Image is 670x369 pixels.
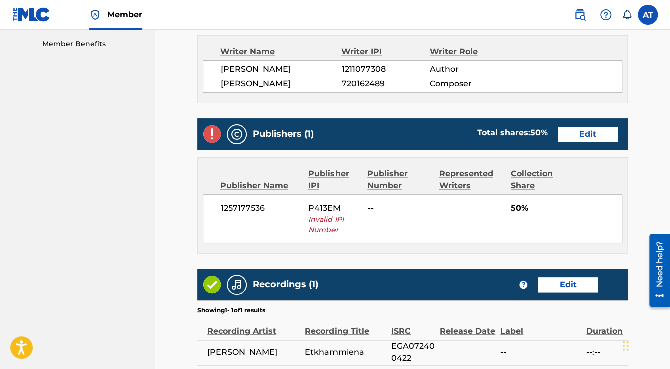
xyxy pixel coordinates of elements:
[391,340,435,364] span: EGA072400422
[623,331,629,361] div: Drag
[477,127,548,139] div: Total shares:
[391,315,435,337] div: ISRC
[220,46,341,58] div: Writer Name
[207,315,300,337] div: Recording Artist
[430,78,510,90] span: Composer
[203,125,221,143] img: Invalid
[207,346,300,358] span: [PERSON_NAME]
[558,127,618,142] a: Edit
[620,321,670,369] iframe: Chat Widget
[596,5,616,25] div: Help
[253,279,318,290] h5: Recordings (1)
[220,180,301,192] div: Publisher Name
[638,5,658,25] div: User Menu
[89,9,101,21] img: Top Rightsholder
[305,315,386,337] div: Recording Title
[367,202,431,214] span: --
[367,168,431,192] div: Publisher Number
[519,281,527,289] span: ?
[574,9,586,21] img: search
[586,315,623,337] div: Duration
[430,63,510,75] span: Author
[231,279,243,291] img: Recordings
[341,46,430,58] div: Writer IPI
[500,346,581,358] span: --
[538,277,598,292] a: Edit
[308,168,360,192] div: Publisher IPI
[622,10,632,20] div: Notifications
[570,5,590,25] a: Public Search
[600,9,612,21] img: help
[511,202,622,214] span: 50%
[12,7,51,22] img: MLC Logo
[221,63,341,75] span: [PERSON_NAME]
[42,39,143,49] a: Member Benefits
[586,346,623,358] span: --:--
[308,202,360,214] span: P413EM
[221,202,301,214] span: 1257177536
[308,214,360,235] span: Invalid IPI Number
[530,128,548,137] span: 50 %
[440,315,495,337] div: Release Date
[107,9,142,20] span: Member
[231,128,243,140] img: Publishers
[341,63,429,75] span: 1211077308
[511,168,571,192] div: Collection Share
[642,230,670,311] iframe: Resource Center
[305,346,386,358] span: Etkhammiena
[430,46,510,58] div: Writer Role
[439,168,503,192] div: Represented Writers
[500,315,581,337] div: Label
[197,306,265,315] p: Showing 1 - 1 of 1 results
[253,128,314,140] h5: Publishers (1)
[341,78,429,90] span: 720162489
[203,276,221,293] img: Valid
[221,78,341,90] span: [PERSON_NAME]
